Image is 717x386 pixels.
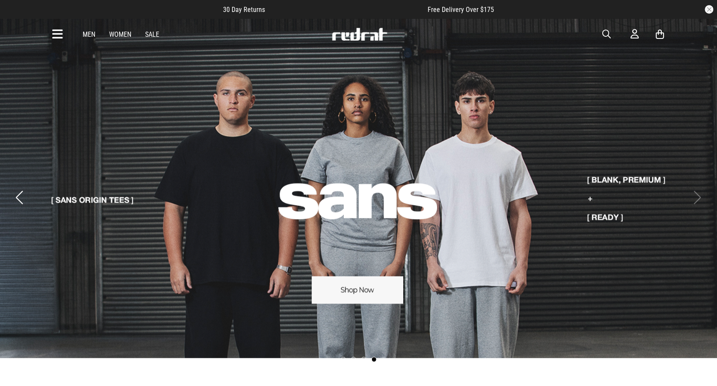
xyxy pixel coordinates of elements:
[692,188,703,207] button: Next slide
[428,6,494,14] span: Free Delivery Over $175
[146,30,160,38] a: Sale
[83,30,96,38] a: Men
[7,3,33,29] button: Open LiveChat chat widget
[110,30,132,38] a: Women
[14,188,25,207] button: Previous slide
[282,5,411,14] iframe: Customer reviews powered by Trustpilot
[223,6,265,14] span: 30 Day Returns
[331,28,388,41] img: Redrat logo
